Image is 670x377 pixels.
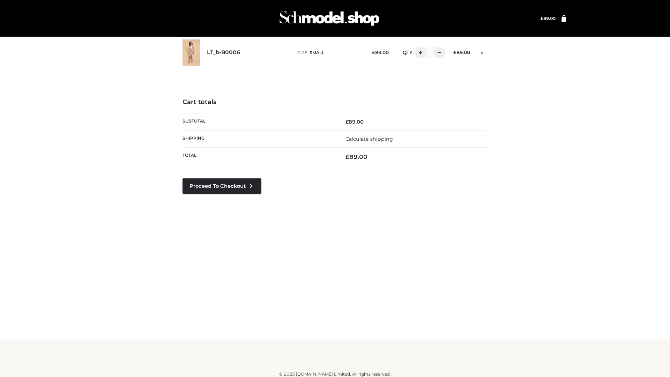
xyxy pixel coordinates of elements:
bdi: 89.00 [345,153,367,160]
a: Proceed to Checkout [183,178,261,194]
bdi: 89.00 [453,50,470,55]
img: LT_b-B0006 - SMALL [183,39,200,66]
th: Subtotal [183,113,335,130]
a: Remove this item [477,47,487,56]
a: £89.00 [541,16,556,21]
img: Schmodel Admin 964 [277,5,382,32]
span: £ [345,153,349,160]
th: Total [183,148,335,166]
span: SMALL [310,50,324,55]
p: size : [298,50,361,56]
bdi: 89.00 [372,50,389,55]
th: Shipping [183,130,335,147]
bdi: 89.00 [541,16,556,21]
bdi: 89.00 [345,119,364,125]
a: LT_b-B0006 [207,49,240,56]
span: £ [453,50,456,55]
span: £ [345,119,349,125]
span: £ [541,16,543,21]
a: Calculate shipping [345,136,393,142]
div: QTY: [396,47,442,58]
h4: Cart totals [183,98,487,106]
span: £ [372,50,375,55]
